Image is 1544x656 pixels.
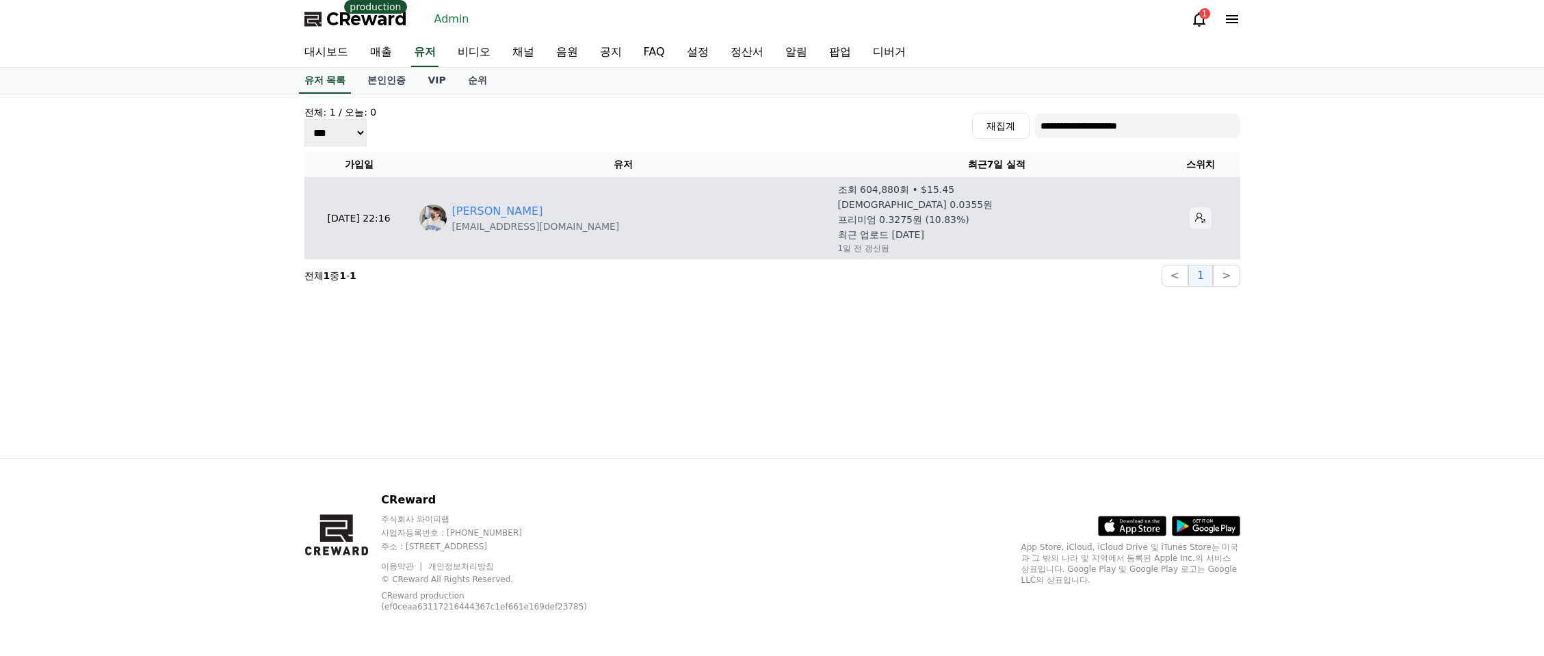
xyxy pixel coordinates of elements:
p: 사업자등록번호 : [PHONE_NUMBER] [381,527,621,538]
a: CReward [304,8,407,30]
a: FAQ [633,38,676,67]
th: 가입일 [304,152,414,177]
a: 개인정보처리방침 [428,562,494,571]
strong: 1 [350,270,356,281]
a: VIP [417,68,456,94]
p: 프리미엄 0.3275원 (10.83%) [838,213,969,226]
a: [PERSON_NAME] [452,203,543,220]
p: 조회 604,880회 • $15.45 [838,183,955,196]
p: 최근 업로드 [DATE] [838,228,924,241]
a: Home [4,434,90,468]
a: 이용약관 [381,562,424,571]
span: CReward [326,8,407,30]
span: Settings [202,454,236,465]
div: 1 [1199,8,1210,19]
p: 주식회사 와이피랩 [381,514,621,525]
a: 설정 [676,38,720,67]
a: 정산서 [720,38,774,67]
span: Messages [114,455,154,466]
p: 1일 전 갱신됨 [838,243,889,254]
p: App Store, iCloud, iCloud Drive 및 iTunes Store는 미국과 그 밖의 나라 및 지역에서 등록된 Apple Inc.의 서비스 상표입니다. Goo... [1021,542,1240,586]
th: 스위치 [1162,152,1240,177]
a: 매출 [359,38,403,67]
a: 채널 [501,38,545,67]
a: 유저 [411,38,439,67]
a: 팝업 [818,38,862,67]
a: 1 [1191,11,1207,27]
a: 순위 [457,68,498,94]
button: 재집계 [972,113,1030,139]
p: © CReward All Rights Reserved. [381,574,621,585]
p: 주소 : [STREET_ADDRESS] [381,541,621,552]
a: 디버거 [862,38,917,67]
img: https://lh3.googleusercontent.com/a/ACg8ocKhW7DOSSxXEahyzMVGynu3e6j2-ZuN91Drsi2gr1YUW94qyoz8=s96-c [419,205,447,232]
a: Settings [176,434,263,468]
p: [EMAIL_ADDRESS][DOMAIN_NAME] [452,220,620,233]
p: [DEMOGRAPHIC_DATA] 0.0355원 [838,198,993,211]
a: 본인인증 [356,68,417,94]
p: CReward production (ef0ceaa63117216444367c1ef661e169def23785) [381,590,600,612]
a: 공지 [589,38,633,67]
p: 전체 중 - [304,269,356,283]
button: > [1213,265,1240,287]
strong: 1 [324,270,330,281]
a: Admin [429,8,475,30]
p: CReward [381,492,621,508]
a: 비디오 [447,38,501,67]
th: 유저 [414,152,833,177]
button: < [1162,265,1188,287]
span: Home [35,454,59,465]
a: 음원 [545,38,589,67]
p: [DATE] 22:16 [310,211,408,226]
a: Messages [90,434,176,468]
a: 유저 목록 [299,68,352,94]
button: 1 [1188,265,1213,287]
h4: 전체: 1 / 오늘: 0 [304,105,377,119]
th: 최근7일 실적 [833,152,1162,177]
a: 대시보드 [293,38,359,67]
a: 알림 [774,38,818,67]
strong: 1 [339,270,346,281]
